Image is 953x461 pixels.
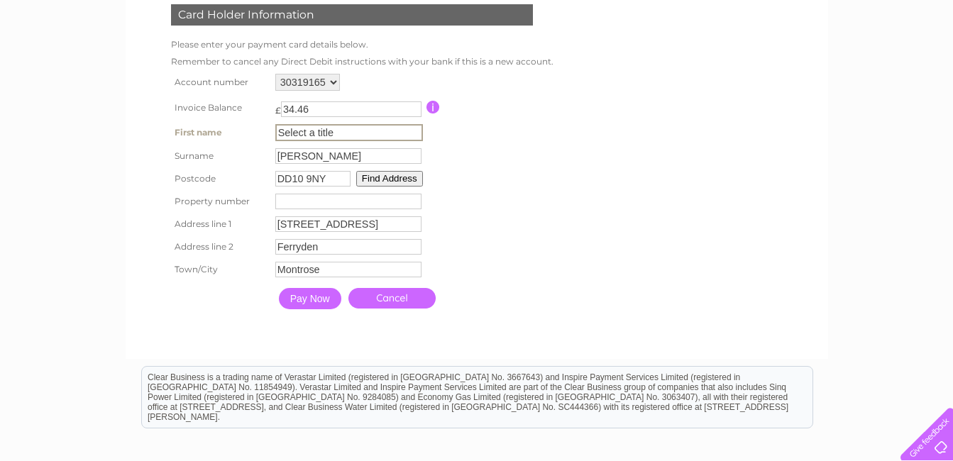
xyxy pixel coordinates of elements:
[167,258,272,281] th: Town/City
[171,4,533,26] div: Card Holder Information
[830,60,850,71] a: Blog
[275,98,281,116] td: £
[778,60,821,71] a: Telecoms
[703,60,730,71] a: Water
[167,213,272,235] th: Address line 1
[167,235,272,258] th: Address line 2
[167,36,557,53] td: Please enter your payment card details below.
[33,37,106,80] img: logo.png
[859,60,893,71] a: Contact
[167,167,272,190] th: Postcode
[685,7,783,25] a: 0333 014 3131
[279,288,341,309] input: Pay Now
[167,53,557,70] td: Remember to cancel any Direct Debit instructions with your bank if this is a new account.
[906,60,940,71] a: Log out
[167,121,272,145] th: First name
[167,145,272,167] th: Surname
[426,101,440,113] input: Information
[167,94,272,121] th: Invoice Balance
[739,60,770,71] a: Energy
[167,190,272,213] th: Property number
[348,288,436,309] a: Cancel
[167,70,272,94] th: Account number
[142,8,812,69] div: Clear Business is a trading name of Verastar Limited (registered in [GEOGRAPHIC_DATA] No. 3667643...
[356,171,423,187] button: Find Address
